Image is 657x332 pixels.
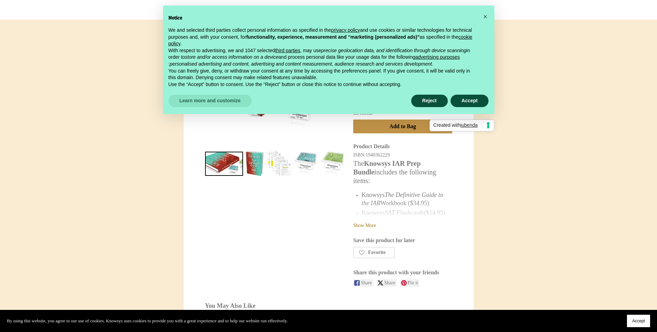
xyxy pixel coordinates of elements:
span: Knowsys Workbook ($34.95) [361,191,443,207]
p: We and selected third parties collect personal information as specified in the and use cookies or... [168,27,478,47]
em: The Definitive Guide to the IAR [361,191,443,207]
span: Share [361,279,373,287]
button: Add to Bag [353,120,452,133]
div: Save this product for later [353,237,452,244]
a: Share [377,279,397,287]
div: Product Details [353,143,452,150]
button: Close this notice [480,11,491,22]
span: The includes the following items: [353,160,436,184]
button: advertising purposes [415,54,460,61]
p: You can freely give, deny, or withdraw your consent at any time by accessing the preferences pane... [168,68,478,81]
a: IAR Prep Bundle 3 [293,152,318,176]
span: Pin it [408,279,419,287]
a: IAR Prep Bundle 4 [320,152,345,176]
span: Favorite [362,250,385,255]
button: Accept [627,315,650,327]
h2: Notice [168,14,478,21]
span: Share [384,279,397,287]
div: You May Also Like [205,302,452,310]
span: × [483,13,487,20]
a: privacy policy [331,27,360,33]
a: Share [353,279,373,287]
button: Accept [451,95,489,107]
a: Show More [353,223,376,228]
button: Save this product for later [353,247,395,258]
span: Add to Bag [389,123,416,130]
a: IAR Prep Bundle 0 [205,152,243,176]
a: IAR Prep Bundle 1 [246,152,263,176]
a: Pin it [400,279,419,287]
em: personalised advertising and content, advertising and content measurement, audience research and ... [170,61,433,67]
a: Created withiubenda [429,120,494,131]
strong: functionality, experience, measurement and “marketing (personalized ads)” [246,34,419,40]
strong: Knowsys IAR Prep Bundle [353,160,421,176]
p: Use the “Accept” button to consent. Use the “Reject” button or close this notice to continue with... [168,81,478,88]
a: IAR Prep Bundle 2 [266,152,291,176]
em: precise geolocation data, and identification through device scanning [321,48,466,53]
a: cookie policy [168,34,473,47]
button: Learn more and customize [168,95,252,107]
p: With respect to advertising, we and 1047 selected , may use in order to and process personal data... [168,47,478,68]
p: By using this website, you agree to our use of cookies. Knowsys uses cookies to provide you with ... [7,317,288,325]
div: Share this product with your friends [353,269,452,276]
span: iubenda [461,122,478,128]
span: 1940362229 [366,152,390,158]
span: ISBN: [353,152,366,158]
button: third parties [275,47,300,54]
em: store and/or access information on a device [185,54,279,60]
span: Created with [433,122,482,129]
span: Accept [632,319,645,323]
button: Reject [411,95,448,107]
